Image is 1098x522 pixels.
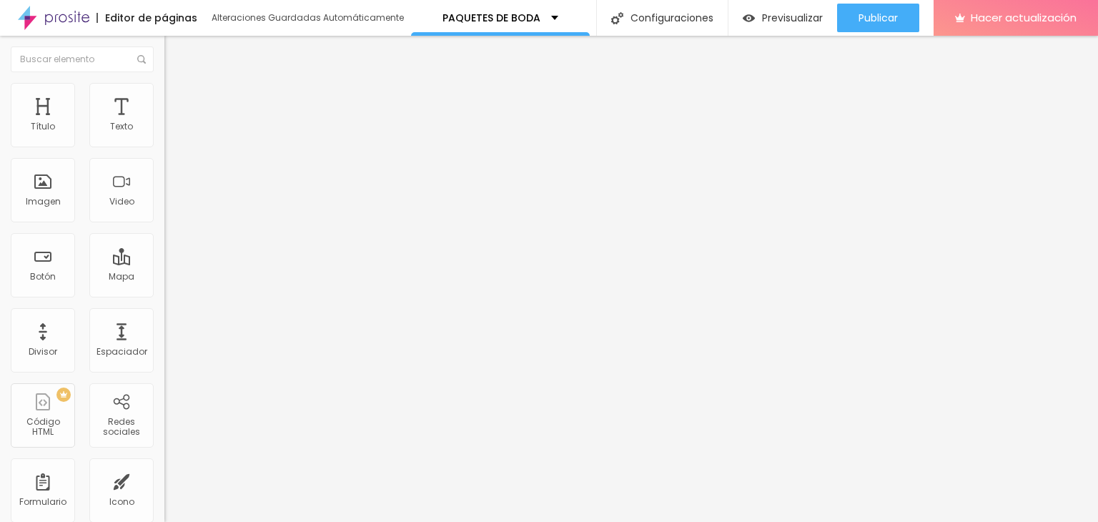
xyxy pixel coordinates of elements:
[611,12,623,24] img: Icono
[26,195,61,207] font: Imagen
[109,496,134,508] font: Icono
[728,4,837,32] button: Previsualizar
[212,11,404,24] font: Alteraciones Guardadas Automáticamente
[137,55,146,64] img: Icono
[164,36,1098,522] iframe: Editor
[29,345,57,358] font: Divisor
[11,46,154,72] input: Buscar elemento
[26,415,60,438] font: Código HTML
[762,11,823,25] font: Previsualizar
[109,195,134,207] font: Video
[630,11,713,25] font: Configuraciones
[859,11,898,25] font: Publicar
[837,4,919,32] button: Publicar
[103,415,140,438] font: Redes sociales
[97,345,147,358] font: Espaciador
[30,270,56,282] font: Botón
[105,11,197,25] font: Editor de páginas
[971,10,1077,25] font: Hacer actualización
[442,11,540,25] font: PAQUETES DE BODA
[19,496,66,508] font: Formulario
[31,120,55,132] font: Título
[110,120,133,132] font: Texto
[109,270,134,282] font: Mapa
[743,12,755,24] img: view-1.svg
